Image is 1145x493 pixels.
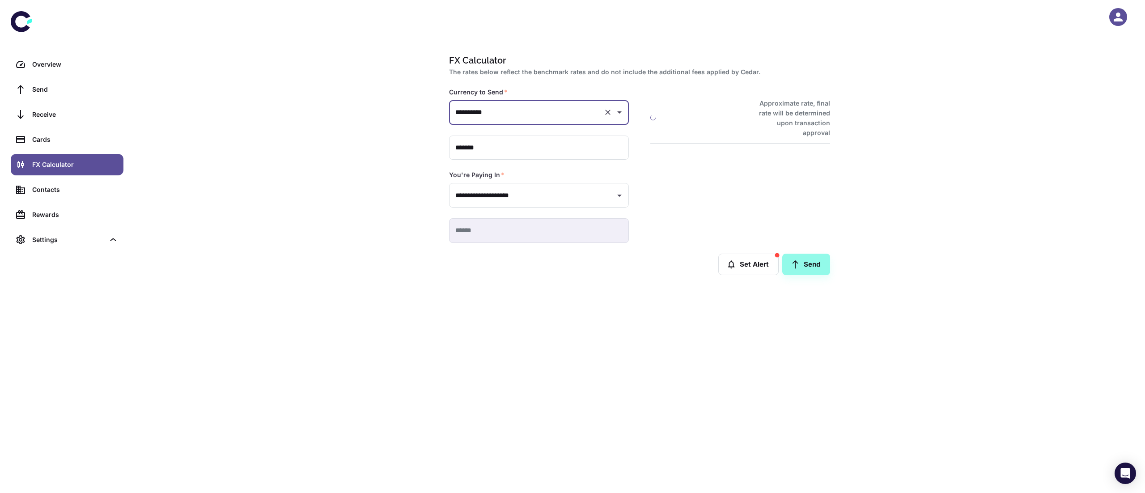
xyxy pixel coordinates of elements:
[32,85,118,94] div: Send
[449,170,505,179] label: You're Paying In
[11,229,123,251] div: Settings
[449,54,827,67] h1: FX Calculator
[32,135,118,144] div: Cards
[32,160,118,170] div: FX Calculator
[782,254,830,275] a: Send
[718,254,779,275] button: Set Alert
[11,154,123,175] a: FX Calculator
[11,104,123,125] a: Receive
[11,79,123,100] a: Send
[602,106,614,119] button: Clear
[11,129,123,150] a: Cards
[1115,463,1136,484] div: Open Intercom Messenger
[613,106,626,119] button: Open
[11,204,123,225] a: Rewards
[613,189,626,202] button: Open
[11,54,123,75] a: Overview
[749,98,830,138] h6: Approximate rate, final rate will be determined upon transaction approval
[32,59,118,69] div: Overview
[32,235,105,245] div: Settings
[449,88,508,97] label: Currency to Send
[32,185,118,195] div: Contacts
[32,110,118,119] div: Receive
[32,210,118,220] div: Rewards
[11,179,123,200] a: Contacts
